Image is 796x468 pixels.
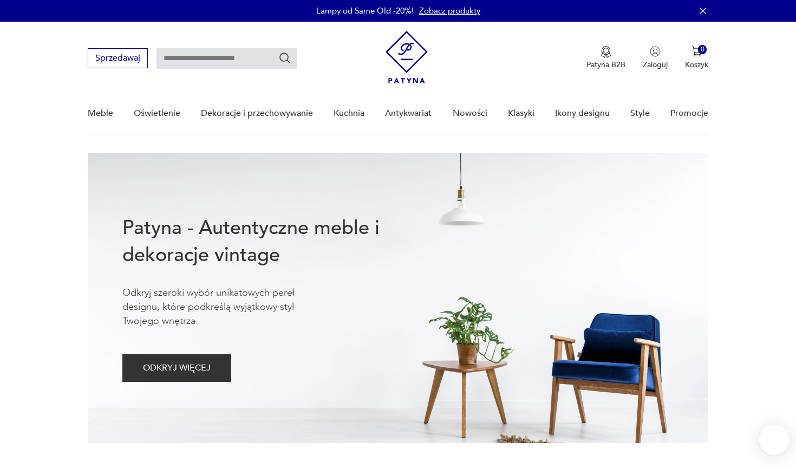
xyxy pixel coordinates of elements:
[122,286,328,328] p: Odkryj szeroki wybór unikatowych pereł designu, które podkreślą wyjątkowy styl Twojego wnętrza.
[122,354,231,382] button: ODKRYJ WIĘCEJ
[385,93,432,134] a: Antykwariat
[508,93,534,134] a: Klasyki
[586,46,625,70] a: Ikona medaluPatyna B2B
[334,93,364,134] a: Kuchnia
[643,60,668,70] p: Zaloguj
[453,93,487,134] a: Nowości
[759,425,790,455] iframe: Smartsupp widget button
[698,45,707,54] div: 0
[630,93,650,134] a: Style
[685,60,708,70] p: Koszyk
[88,48,148,68] button: Sprzedawaj
[650,46,661,57] img: Ikonka użytkownika
[134,93,180,134] a: Oświetlenie
[601,46,611,58] img: Ikona medalu
[122,214,415,269] h1: Patyna - Autentyczne meble i dekoracje vintage
[316,5,414,16] p: Lampy od Same Old -20%!
[278,51,291,64] button: Szukaj
[419,5,480,16] a: Zobacz produkty
[122,365,231,373] a: ODKRYJ WIĘCEJ
[586,46,625,70] button: Patyna B2B
[586,60,625,70] p: Patyna B2B
[555,93,610,134] a: Ikony designu
[201,93,313,134] a: Dekoracje i przechowywanie
[670,93,708,134] a: Promocje
[643,46,668,70] button: Zaloguj
[88,93,113,134] a: Meble
[88,55,148,63] a: Sprzedawaj
[685,46,708,70] button: 0Koszyk
[386,31,428,83] img: Patyna - sklep z meblami i dekoracjami vintage
[691,46,702,57] img: Ikona koszyka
